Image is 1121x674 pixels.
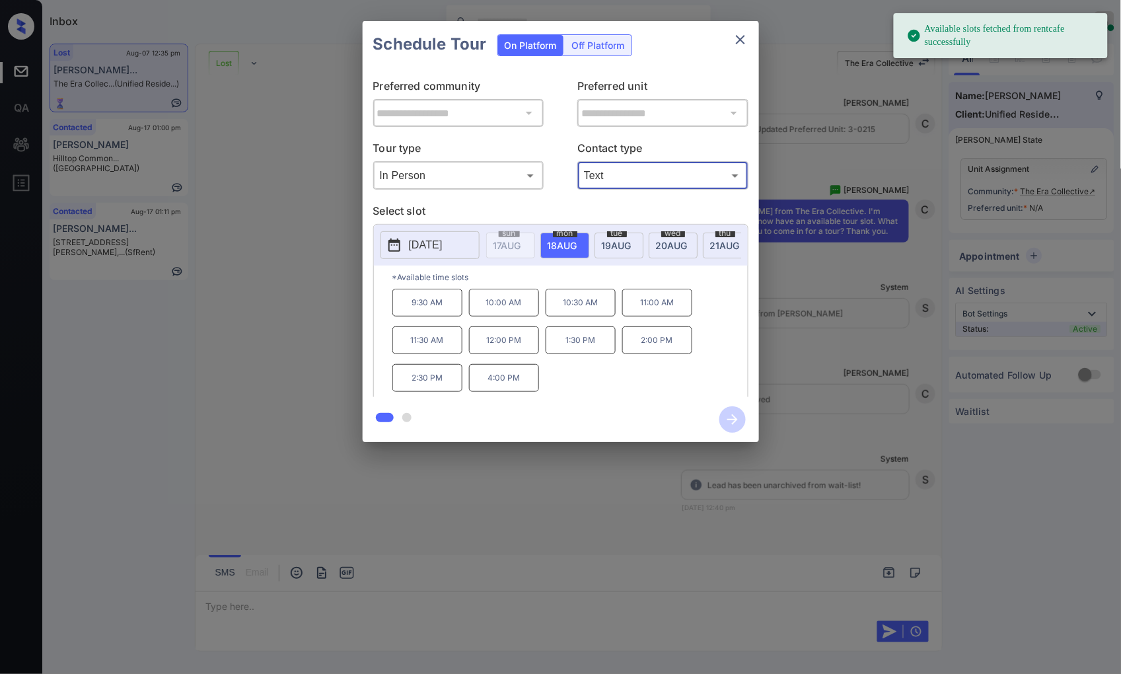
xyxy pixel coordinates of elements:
[595,233,643,258] div: date-select
[622,289,692,317] p: 11:00 AM
[577,78,748,99] p: Preferred unit
[907,17,1097,54] div: Available slots fetched from rentcafe successfully
[540,233,589,258] div: date-select
[373,203,748,224] p: Select slot
[373,78,544,99] p: Preferred community
[409,237,443,253] p: [DATE]
[498,35,563,56] div: On Platform
[469,289,539,317] p: 10:00 AM
[392,326,462,354] p: 11:30 AM
[715,229,735,237] span: thu
[565,35,632,56] div: Off Platform
[649,233,698,258] div: date-select
[710,240,740,251] span: 21 AUG
[546,289,616,317] p: 10:30 AM
[602,240,632,251] span: 19 AUG
[469,326,539,354] p: 12:00 PM
[392,266,748,289] p: *Available time slots
[380,231,480,259] button: [DATE]
[469,364,539,392] p: 4:00 PM
[392,289,462,317] p: 9:30 AM
[548,240,577,251] span: 18 AUG
[363,21,497,67] h2: Schedule Tour
[577,140,748,161] p: Contact type
[546,326,616,354] p: 1:30 PM
[392,364,462,392] p: 2:30 PM
[553,229,577,237] span: mon
[656,240,688,251] span: 20 AUG
[661,229,685,237] span: wed
[377,165,541,186] div: In Person
[607,229,627,237] span: tue
[581,165,745,186] div: Text
[622,326,692,354] p: 2:00 PM
[373,140,544,161] p: Tour type
[727,26,754,53] button: close
[703,233,752,258] div: date-select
